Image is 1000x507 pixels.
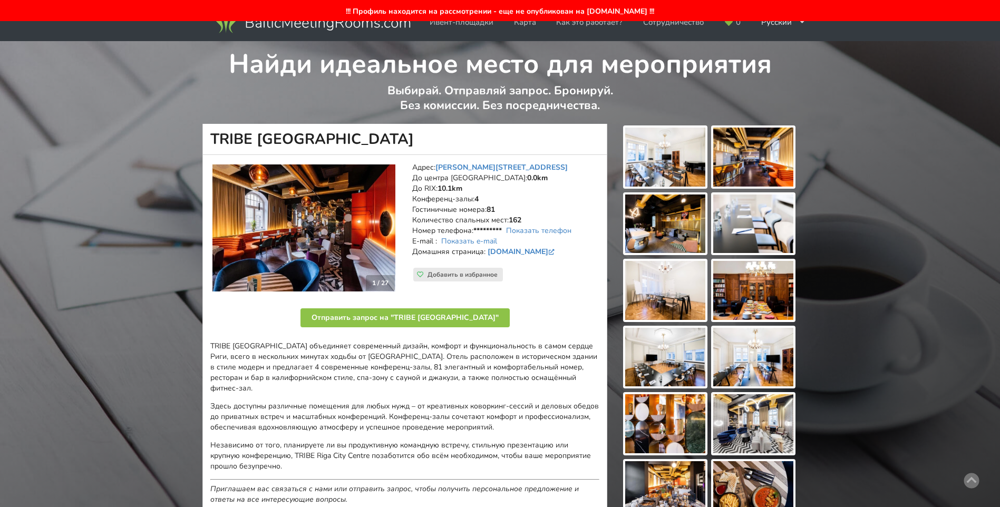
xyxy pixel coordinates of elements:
div: 1 / 27 [366,275,395,291]
a: [PERSON_NAME][STREET_ADDRESS] [435,162,568,172]
strong: 0.0km [527,173,548,183]
img: TRIBE Riga City Centre | Рига | Площадка для мероприятий - фото галереи [625,194,705,253]
h1: TRIBE [GEOGRAPHIC_DATA] [202,124,607,155]
img: TRIBE Riga City Centre | Рига | Площадка для мероприятий - фото галереи [713,394,793,453]
a: Гостиница | Рига | TRIBE Riga City Centre 1 / 27 [212,164,395,291]
strong: 81 [487,204,495,214]
img: TRIBE Riga City Centre | Рига | Площадка для мероприятий - фото галереи [625,328,705,387]
strong: 162 [509,215,521,225]
p: Выбирай. Отправляй запрос. Бронируй. Без комиссии. Без посредничества. [203,83,797,124]
span: Добавить в избранное [428,270,498,279]
img: TRIBE Riga City Centre | Рига | Площадка для мероприятий - фото галереи [713,261,793,320]
strong: 4 [474,194,479,204]
img: TRIBE Riga City Centre | Рига | Площадка для мероприятий - фото галереи [713,128,793,187]
a: Сотрудничество [636,12,711,33]
a: Ивент-площадки [422,12,501,33]
strong: 10.1km [438,183,462,193]
a: [DOMAIN_NAME] [488,247,557,257]
a: Карта [507,12,543,33]
img: TRIBE Riga City Centre | Рига | Площадка для мероприятий - фото галереи [625,261,705,320]
address: Адрес: До центра [GEOGRAPHIC_DATA]: До RIX: Конференц-залы: Гостиничные номера: Количество спальн... [412,162,599,268]
img: Гостиница | Рига | TRIBE Riga City Centre [212,164,395,291]
a: Показать телефон [506,226,571,236]
img: TRIBE Riga City Centre | Рига | Площадка для мероприятий - фото галереи [625,394,705,453]
img: TRIBE Riga City Centre | Рига | Площадка для мероприятий - фото галереи [713,194,793,253]
a: Показать e-mail [441,236,497,246]
span: 0 [736,18,741,26]
h1: Найди идеальное место для мероприятия [203,41,797,81]
img: TRIBE Riga City Centre | Рига | Площадка для мероприятий - фото галереи [625,128,705,187]
div: Русский [754,12,813,33]
p: Здесь доступны различные помещения для любых нужд – от креативных коворкинг-сессий и деловых обед... [210,401,599,433]
img: TRIBE Riga City Centre | Рига | Площадка для мероприятий - фото галереи [713,328,793,387]
em: Приглашаем вас связаться с нами или отправить запрос, чтобы получить персональное предложение и о... [210,484,579,504]
p: TRIBE [GEOGRAPHIC_DATA] объединяет современный дизайн, комфорт и функциональность в самом сердце ... [210,341,599,394]
button: Отправить запрос на "TRIBE [GEOGRAPHIC_DATA]" [300,308,510,327]
a: Как это работает? [549,12,630,33]
p: Независимо от того, планируете ли вы продуктивную командную встречу, стильную презентацию или кру... [210,440,599,472]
